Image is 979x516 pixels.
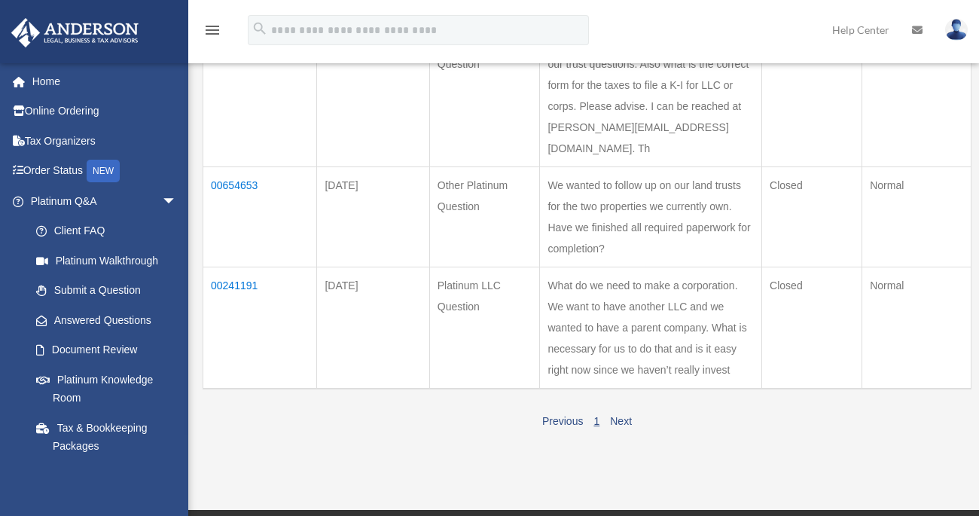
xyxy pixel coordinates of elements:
td: Platinum Tax Question [429,24,540,166]
td: 00654653 [203,166,317,267]
td: [DATE] [317,166,429,267]
i: menu [203,21,221,39]
a: menu [203,26,221,39]
td: We never received a call from anyone on our trust questions. Also what is the correct form for th... [540,24,762,166]
td: Closed [762,24,862,166]
td: [DATE] [317,267,429,389]
span: arrow_drop_down [162,186,192,217]
a: 1 [593,415,599,427]
a: Tax & Bookkeeping Packages [21,413,192,461]
img: User Pic [945,19,968,41]
a: Document Review [21,335,192,365]
a: Land Trust & Deed Forum [21,461,192,491]
td: Closed [762,267,862,389]
td: 00687837 [203,24,317,166]
a: Previous [542,415,583,427]
td: Platinum LLC Question [429,267,540,389]
i: search [252,20,268,37]
td: What do we need to make a corporation. We want to have another LLC and we wanted to have a parent... [540,267,762,389]
a: Next [610,415,632,427]
a: Home [11,66,200,96]
td: [DATE] [317,24,429,166]
a: Online Ordering [11,96,200,127]
a: Client FAQ [21,216,192,246]
td: Other Platinum Question [429,166,540,267]
td: Normal [862,267,971,389]
a: Answered Questions [21,305,185,335]
a: Platinum Knowledge Room [21,365,192,413]
a: Platinum Walkthrough [21,246,192,276]
td: Normal [862,24,971,166]
td: Normal [862,166,971,267]
img: Anderson Advisors Platinum Portal [7,18,143,47]
td: We wanted to follow up on our land trusts for the two properties we currently own. Have we finish... [540,166,762,267]
td: 00241191 [203,267,317,389]
a: Submit a Question [21,276,192,306]
a: Order StatusNEW [11,156,200,187]
a: Platinum Q&Aarrow_drop_down [11,186,192,216]
td: Closed [762,166,862,267]
a: Tax Organizers [11,126,200,156]
div: NEW [87,160,120,182]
